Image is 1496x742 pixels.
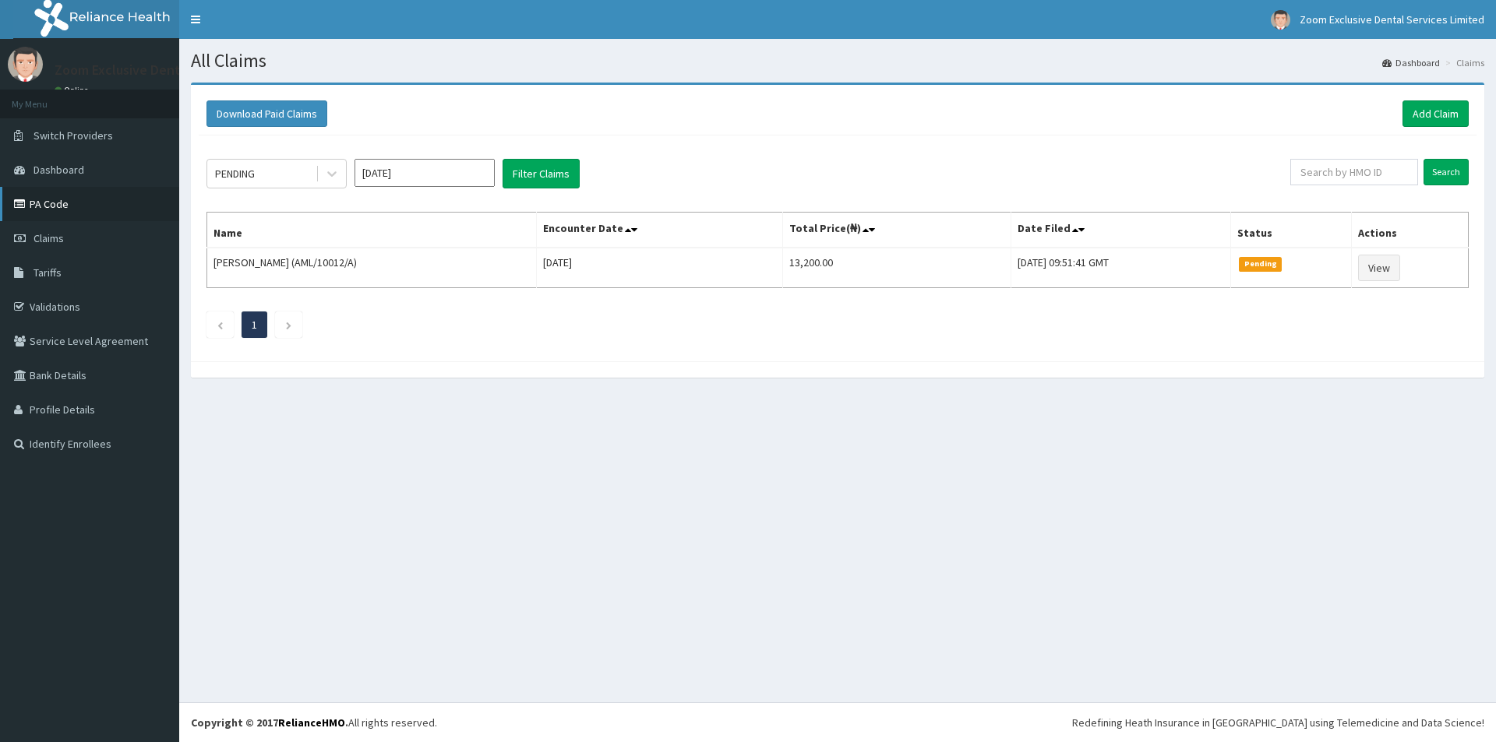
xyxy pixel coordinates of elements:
[278,716,345,730] a: RelianceHMO
[215,166,255,181] div: PENDING
[34,231,64,245] span: Claims
[207,248,537,288] td: [PERSON_NAME] (AML/10012/A)
[206,100,327,127] button: Download Paid Claims
[1402,100,1469,127] a: Add Claim
[783,213,1011,248] th: Total Price(₦)
[34,163,84,177] span: Dashboard
[1382,56,1440,69] a: Dashboard
[34,266,62,280] span: Tariffs
[252,318,257,332] a: Page 1 is your current page
[34,128,113,142] span: Switch Providers
[191,716,348,730] strong: Copyright © 2017 .
[217,318,224,332] a: Previous page
[1011,248,1231,288] td: [DATE] 09:51:41 GMT
[1358,255,1400,281] a: View
[1424,159,1469,185] input: Search
[179,702,1496,742] footer: All rights reserved.
[1231,213,1352,248] th: Status
[55,63,295,77] p: Zoom Exclusive Dental Services Limited
[1441,56,1484,69] li: Claims
[537,248,783,288] td: [DATE]
[537,213,783,248] th: Encounter Date
[191,51,1484,71] h1: All Claims
[1290,159,1418,185] input: Search by HMO ID
[1239,257,1282,271] span: Pending
[55,85,92,96] a: Online
[1011,213,1231,248] th: Date Filed
[1072,715,1484,730] div: Redefining Heath Insurance in [GEOGRAPHIC_DATA] using Telemedicine and Data Science!
[8,47,43,82] img: User Image
[783,248,1011,288] td: 13,200.00
[503,159,580,188] button: Filter Claims
[355,159,495,187] input: Select Month and Year
[285,318,292,332] a: Next page
[1271,10,1290,30] img: User Image
[1300,12,1484,26] span: Zoom Exclusive Dental Services Limited
[1352,213,1469,248] th: Actions
[207,213,537,248] th: Name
